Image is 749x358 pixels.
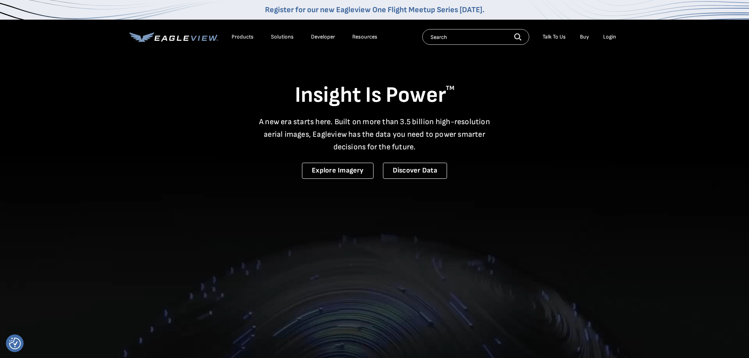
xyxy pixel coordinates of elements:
[422,29,529,45] input: Search
[254,116,495,153] p: A new era starts here. Built on more than 3.5 billion high-resolution aerial images, Eagleview ha...
[232,33,254,40] div: Products
[311,33,335,40] a: Developer
[446,84,455,92] sup: TM
[383,163,447,179] a: Discover Data
[543,33,566,40] div: Talk To Us
[129,82,620,109] h1: Insight Is Power
[580,33,589,40] a: Buy
[302,163,374,179] a: Explore Imagery
[9,338,21,349] button: Consent Preferences
[9,338,21,349] img: Revisit consent button
[271,33,294,40] div: Solutions
[352,33,377,40] div: Resources
[265,5,484,15] a: Register for our new Eagleview One Flight Meetup Series [DATE].
[603,33,616,40] div: Login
